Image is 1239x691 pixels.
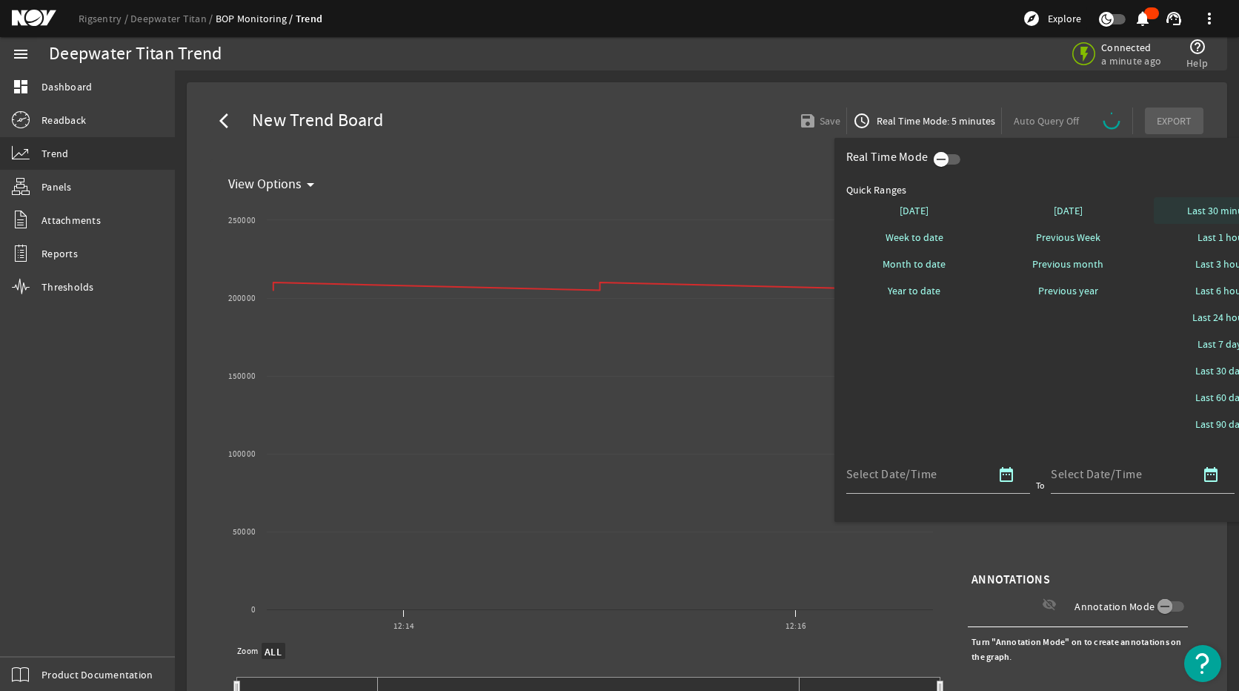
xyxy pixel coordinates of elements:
span: [DATE] [900,203,929,218]
button: Previous month [1000,251,1136,277]
span: [DATE] [1054,203,1083,218]
button: Month to date [846,251,983,277]
span: Previous month [1032,257,1103,271]
button: Week to date [846,224,983,251]
button: Previous year [1000,277,1136,304]
button: Previous Week [1000,224,1136,251]
input: Select Date/Time [1051,466,1184,483]
mat-icon: date_range [997,466,1015,483]
input: Select Date/Time [846,466,980,483]
span: Year to date [888,283,940,298]
span: Month to date [883,257,946,271]
mat-icon: date_range [1202,466,1220,483]
span: Previous year [1038,283,1098,298]
div: Real Time Mode [846,150,934,165]
button: [DATE] [1000,197,1136,224]
button: [DATE] [846,197,983,224]
button: Year to date [846,277,983,304]
div: To [1036,478,1046,493]
span: Week to date [886,230,943,245]
span: Previous Week [1036,230,1100,245]
button: Open Resource Center [1184,645,1221,682]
